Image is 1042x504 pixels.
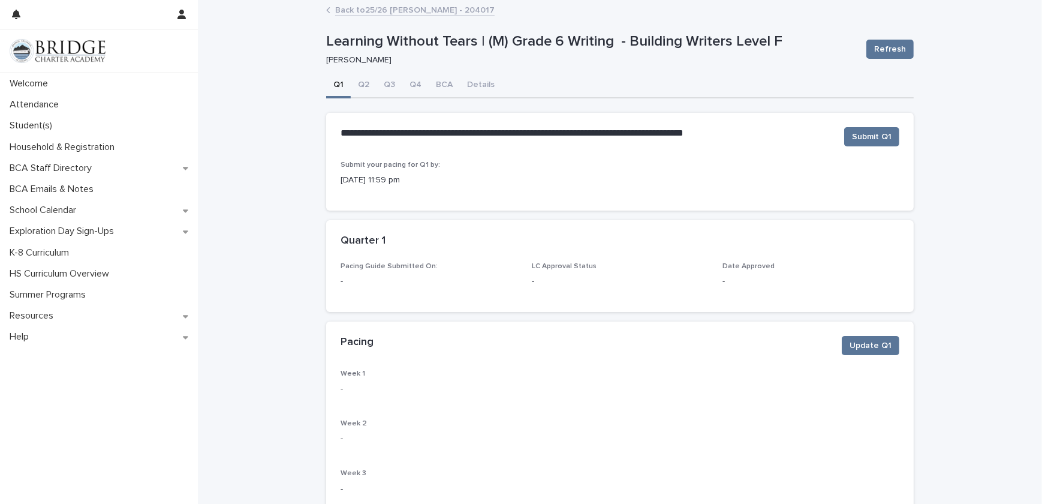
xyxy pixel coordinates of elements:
[402,73,429,98] button: Q4
[429,73,460,98] button: BCA
[852,131,892,143] span: Submit Q1
[850,340,892,352] span: Update Q1
[341,336,374,349] h2: Pacing
[532,263,597,270] span: LC Approval Status
[341,470,366,477] span: Week 3
[5,99,68,110] p: Attendance
[5,205,86,216] p: School Calendar
[351,73,377,98] button: Q2
[844,127,899,146] button: Submit Q1
[5,247,79,259] p: K-8 Curriculum
[842,336,899,355] button: Update Q1
[341,235,386,248] h2: Quarter 1
[874,43,906,55] span: Refresh
[341,174,899,187] p: [DATE] 11:59 pm
[5,184,103,195] p: BCA Emails & Notes
[335,2,495,16] a: Back to25/26 [PERSON_NAME] - 204017
[866,40,914,59] button: Refresh
[5,268,119,280] p: HS Curriculum Overview
[326,33,857,50] p: Learning Without Tears | (M) Grade 6 Writing - Building Writers Level F
[460,73,502,98] button: Details
[341,161,440,169] span: Submit your pacing for Q1 by:
[5,142,124,153] p: Household & Registration
[10,39,106,63] img: V1C1m3IdTEidaUdm9Hs0
[5,226,124,237] p: Exploration Day Sign-Ups
[341,370,365,377] span: Week 1
[377,73,402,98] button: Q3
[326,73,351,98] button: Q1
[5,331,38,343] p: Help
[341,275,517,288] p: -
[5,310,63,322] p: Resources
[722,263,775,270] span: Date Approved
[341,383,899,395] p: -
[5,289,95,301] p: Summer Programs
[341,263,438,270] span: Pacing Guide Submitted On:
[5,163,101,174] p: BCA Staff Directory
[341,420,367,427] span: Week 2
[5,120,62,131] p: Student(s)
[5,78,58,89] p: Welcome
[532,275,709,288] p: -
[326,55,852,65] p: [PERSON_NAME]
[341,483,899,496] p: -
[722,275,899,288] p: -
[341,433,899,445] p: -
